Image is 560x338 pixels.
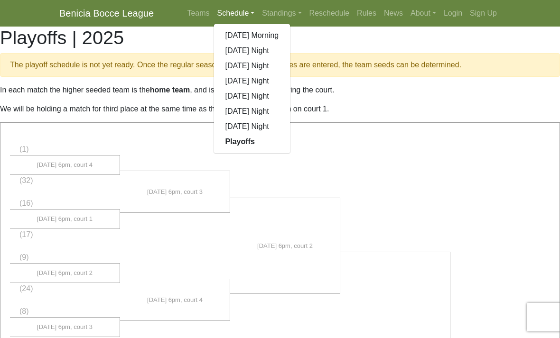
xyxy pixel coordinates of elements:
[214,43,290,58] a: [DATE] Night
[214,89,290,104] a: [DATE] Night
[257,241,313,251] span: [DATE] 6pm, court 2
[214,73,290,89] a: [DATE] Night
[19,230,33,238] span: (17)
[19,176,33,184] span: (32)
[37,322,93,332] span: [DATE] 6pm, court 3
[407,4,440,23] a: About
[440,4,466,23] a: Login
[19,253,29,261] span: (9)
[214,58,290,73] a: [DATE] Night
[183,4,213,23] a: Teams
[150,86,190,94] strong: home team
[466,4,501,23] a: Sign Up
[19,199,33,207] span: (16)
[37,160,93,170] span: [DATE] 6pm, court 4
[258,4,305,23] a: Standings
[214,119,290,134] a: [DATE] Night
[214,134,290,149] a: Playoffs
[306,4,354,23] a: Reschedule
[37,268,93,278] span: [DATE] 6pm, court 2
[214,104,290,119] a: [DATE] Night
[147,187,203,197] span: [DATE] 6pm, court 3
[59,4,154,23] a: Benicia Bocce League
[225,137,255,146] strong: Playoffs
[380,4,407,23] a: News
[214,4,259,23] a: Schedule
[147,295,203,305] span: [DATE] 6pm, court 4
[19,284,33,292] span: (24)
[214,24,291,154] div: Schedule
[19,307,29,315] span: (8)
[37,214,93,224] span: [DATE] 6pm, court 1
[19,145,29,153] span: (1)
[353,4,380,23] a: Rules
[214,28,290,43] a: [DATE] Morning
